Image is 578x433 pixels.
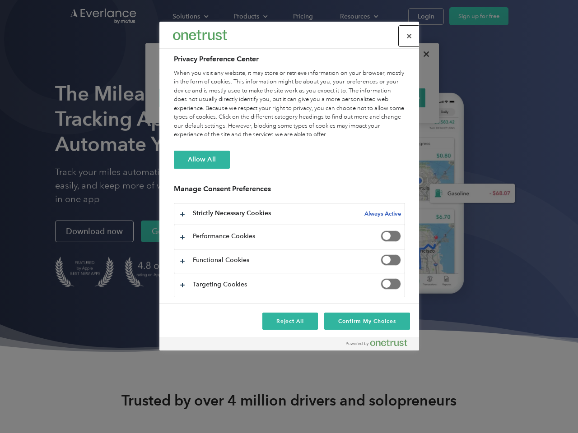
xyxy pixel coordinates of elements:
[174,69,405,139] div: When you visit any website, it may store or retrieve information on your browser, mostly in the f...
[173,30,227,40] img: Everlance
[159,22,419,350] div: Preference center
[173,26,227,44] div: Everlance
[174,54,405,64] h2: Privacy Preference Center
[262,313,318,330] button: Reject All
[174,184,405,198] h3: Manage Consent Preferences
[346,339,415,350] a: Powered by OneTrust Opens in a new Tab
[159,22,419,350] div: Privacy Preference Center
[399,26,419,46] button: Close
[324,313,410,330] button: Confirm My Choices
[346,339,407,346] img: Powered by OneTrust Opens in a new Tab
[174,151,230,169] button: Allow All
